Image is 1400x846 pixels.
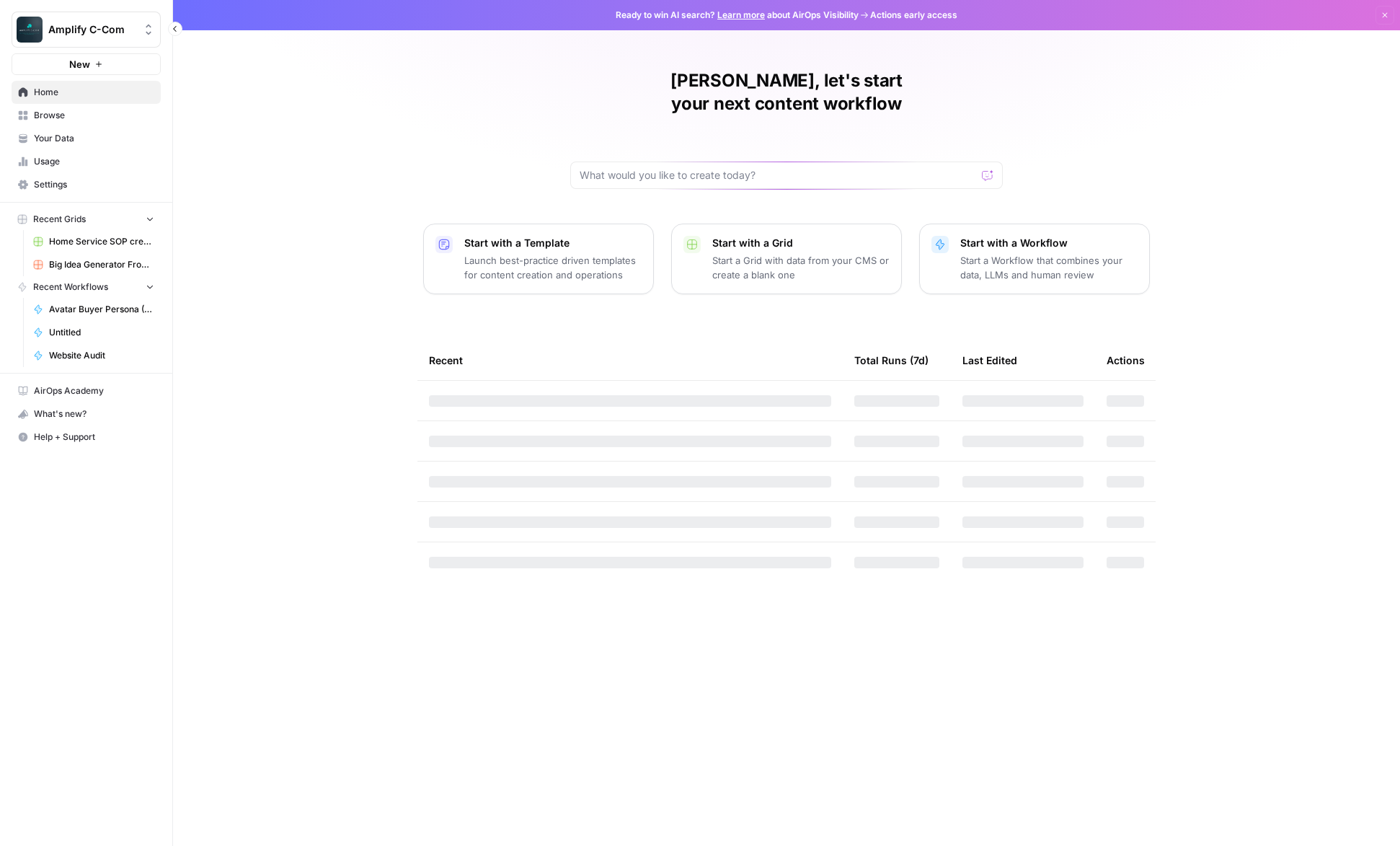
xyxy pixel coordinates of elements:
span: Help + Support [34,431,154,444]
a: Usage [12,150,161,173]
button: Recent Workflows [12,276,161,298]
input: What would you like to create today? [580,168,976,182]
img: Amplify C-Com Logo [17,17,43,43]
div: What's new? [12,403,160,425]
p: Start a Grid with data from your CMS or create a blank one [712,253,890,282]
span: Your Data [34,132,154,145]
a: Settings [12,173,161,196]
button: Recent Grids [12,208,161,230]
div: Last Edited [962,340,1017,380]
span: Home [34,86,154,99]
span: Settings [34,178,154,191]
a: Your Data [12,127,161,150]
span: Ready to win AI search? about AirOps Visibility [616,9,859,22]
p: Start with a Template [464,236,642,250]
button: Start with a TemplateLaunch best-practice driven templates for content creation and operations [423,224,654,294]
p: Start with a Grid [712,236,890,250]
span: Big Idea Generator From Product Grid [49,258,154,271]
a: Home Service SOP creator Grid [27,230,161,253]
span: Browse [34,109,154,122]
span: Home Service SOP creator Grid [49,235,154,248]
button: Start with a WorkflowStart a Workflow that combines your data, LLMs and human review [919,224,1150,294]
a: Big Idea Generator From Product Grid [27,253,161,276]
a: Learn more [717,9,765,20]
button: Start with a GridStart a Grid with data from your CMS or create a blank one [671,224,902,294]
a: AirOps Academy [12,379,161,402]
h1: [PERSON_NAME], let's start your next content workflow [570,69,1003,115]
div: Total Runs (7d) [854,340,929,380]
span: AirOps Academy [34,384,154,397]
div: Actions [1107,340,1145,380]
button: Workspace: Amplify C-Com [12,12,161,48]
p: Start with a Workflow [960,236,1138,250]
span: Recent Grids [33,213,86,226]
a: Website Audit [27,344,161,367]
div: Recent [429,340,831,380]
span: Recent Workflows [33,281,108,294]
span: Usage [34,155,154,168]
button: Help + Support [12,426,161,449]
a: Home [12,81,161,104]
a: Browse [12,104,161,127]
p: Start a Workflow that combines your data, LLMs and human review [960,253,1138,282]
span: New [69,57,90,71]
a: Untitled [27,321,161,344]
span: Amplify C-Com [48,22,136,37]
button: What's new? [12,402,161,426]
span: Avatar Buyer Persona (From website) [49,303,154,316]
p: Launch best-practice driven templates for content creation and operations [464,253,642,282]
a: Avatar Buyer Persona (From website) [27,298,161,321]
span: Untitled [49,326,154,339]
button: New [12,53,161,75]
span: Actions early access [870,9,957,22]
span: Website Audit [49,349,154,362]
